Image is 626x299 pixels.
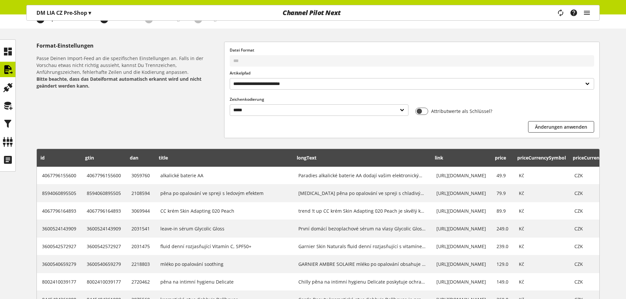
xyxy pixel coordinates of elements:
[574,172,609,179] div: CZK
[85,155,94,161] span: gtin
[297,155,316,161] span: longText
[436,261,486,267] div: https://www.dm.cz/garnier-ambre-solaire-mleko-po-opalovani-soothing-p3600540659279.html
[131,225,150,232] div: 2031541
[519,225,564,232] div: Kč
[574,278,609,285] div: CZK
[436,207,486,214] div: https://www.dm.cz/trend-t-up-cc-krem-skin-adapting-020-peach-p4067796164893.html
[574,225,609,232] div: CZK
[131,172,150,179] div: 3059760
[42,278,76,285] div: 8002410039177
[574,261,609,267] div: CZK
[87,207,121,214] div: 4067796164893
[573,155,611,161] span: priceCurrencyIso
[87,261,121,267] div: 3600540659279
[436,225,486,232] div: https://www.dm.cz/l-oreal-paris-elseve-leave-in-serum-glycolic-gloss-p3600524143909.html
[160,207,288,214] div: CC krém Skin Adapting 020 Peach
[159,155,168,161] span: title
[298,190,426,197] div: Panthenol pěna po opalování ve spreji s chladivým efektem přináší úlevu sluncem podrážděné pokožc...
[436,278,486,285] div: https://www.dm.cz/chilly-pena-na-intimni-hygienu-delicate-p8002410039177.html
[519,172,564,179] div: Kč
[519,190,564,197] div: Kč
[574,190,609,197] div: CZK
[160,243,288,250] div: fluid denní rozjasňující Vitamín C, SPF50+
[42,172,76,179] div: 4067796155600
[428,108,493,115] span: Attributwerte als Schlüssel?
[131,243,150,250] div: 2031475
[298,225,426,232] div: První domácí bezoplachové sérum na vlasy Glycolic Gloss, jehož složení je obohacené o kyselinu gl...
[160,278,288,285] div: pěna na intimní hygienu Delicate
[87,278,121,285] div: 8002410039177
[574,207,609,214] div: CZK
[298,261,426,267] div: GARNIER AMBRE SOLAIRE mléko po opalování obsahuje lehké složení obohacené o olej z meruňkových ja...
[519,207,564,214] div: Kč
[230,96,264,102] span: Zeichenkodierung
[87,172,121,179] div: 4067796155600
[535,123,587,130] span: Änderungen anwenden
[497,243,508,250] div: 239.0
[435,155,443,161] span: link
[40,155,45,161] span: id
[87,190,121,197] div: 8594060895505
[42,207,76,214] div: 4067796164893
[131,261,150,267] div: 2218803
[298,172,426,179] div: Paradies alkalické baterie AA dodají vašim elektronickým zařízením energii, kterou potřebují, ať ...
[436,190,486,197] div: https://www.dm.cz/panthenol-pena-po-opalovani-ve-spreji-s-ledovym-efektem-p8594060895505.html
[42,225,76,232] div: 3600524143909
[497,207,508,214] div: 89.9
[497,278,508,285] div: 149.0
[87,225,121,232] div: 3600524143909
[36,42,221,50] h5: Format-Einstellungen
[130,155,138,161] span: dan
[497,225,508,232] div: 249.0
[497,172,508,179] div: 49.9
[42,190,76,197] div: 8594060895505
[436,243,486,250] div: https://www.dm.cz/garnier-skin-naturals-fluid-denni-rozjasnujici-vitamin-c-spf50-p3600542572927.html
[88,9,91,16] span: ▾
[131,190,150,197] div: 2108594
[160,261,288,267] div: mléko po opalování soothing
[519,278,564,285] div: Kč
[517,155,566,161] span: priceCurrencySymbol
[131,278,150,285] div: 2720462
[36,9,91,17] p: DM LIA CZ Pre-Shop
[160,190,288,197] div: pěna po opalování ve spreji s ledovým efektem
[528,121,594,133] button: Änderungen anwenden
[42,261,76,267] div: 3600540659279
[26,5,600,21] nav: main navigation
[497,190,508,197] div: 79.9
[87,243,121,250] div: 3600542572927
[519,243,564,250] div: Kč
[497,261,508,267] div: 129.0
[436,172,486,179] div: https://www.dm.cz/paradies-alkalicke-baterie-aa-p4067796155600.html
[519,261,564,267] div: Kč
[230,47,254,53] span: Datei Format
[230,70,250,76] span: Artikelpfad
[42,243,76,250] div: 3600542572927
[36,76,201,89] b: Bitte beachte, dass das Dateiformat automatisch erkannt wird und nicht geändert werden kann.
[36,55,221,89] h6: Passe Deinen Import-Feed an die spezifischen Einstellungen an. Falls in der Vorschau etwas nicht ...
[298,278,426,285] div: Chilly pěna na intimní hygienu Delicate poskytuje ochranu a dlouhodobý pocit intenzivní svěžesti....
[495,155,506,161] span: price
[298,207,426,214] div: trend !t up CC krém Skin Adapting 020 Peach je skvělý korektor pro střední až tmavou pleť. CC kor...
[298,243,426,250] div: Garnier Skin Naturals fluid denní rozjasňující s vitamínem C je lehký denní fluid s rozjasňující ...
[131,207,150,214] div: 3069944
[160,225,288,232] div: leave-in sérum Glycolic Gloss
[574,243,609,250] div: CZK
[160,172,288,179] div: alkalické baterie AA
